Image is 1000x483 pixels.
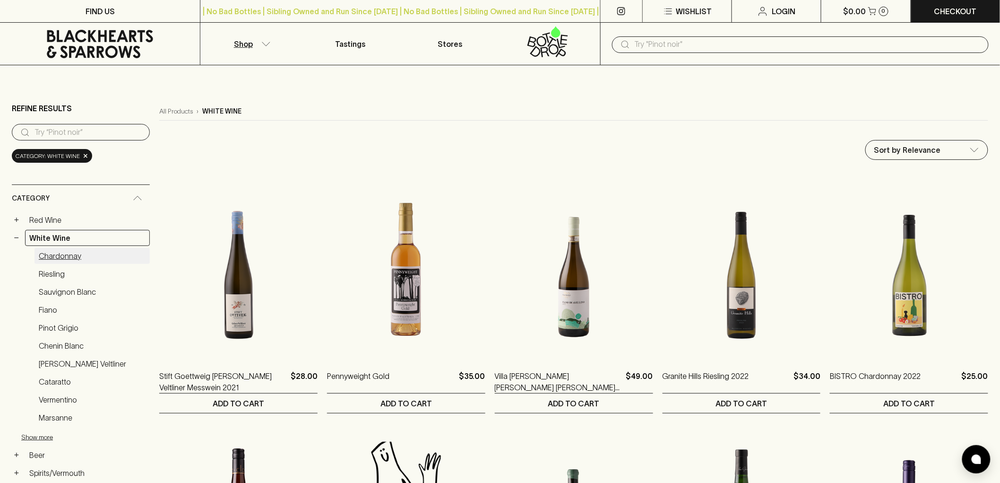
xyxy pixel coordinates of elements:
[495,394,653,413] button: ADD TO CART
[159,106,193,116] a: All Products
[400,23,500,65] a: Stores
[234,38,253,50] p: Shop
[934,6,977,17] p: Checkout
[635,37,981,52] input: Try "Pinot noir"
[438,38,463,50] p: Stores
[844,6,866,17] p: $0.00
[830,394,988,413] button: ADD TO CART
[25,465,150,481] a: Spirits/Vermouth
[772,6,796,17] p: Login
[213,398,264,409] p: ADD TO CART
[495,191,653,356] img: Villa Raiano Fiano de Avellino 2022
[327,191,485,356] img: Pennyweight Gold
[327,394,485,413] button: ADD TO CART
[21,428,145,447] button: Show more
[327,370,389,393] a: Pennyweight Gold
[34,248,150,264] a: Chardonnay
[12,215,21,225] button: +
[335,38,365,50] p: Tastings
[972,455,981,464] img: bubble-icon
[663,191,821,356] img: Granite Hills Riesling 2022
[200,23,300,65] button: Shop
[34,338,150,354] a: Chenin Blanc
[459,370,485,393] p: $35.00
[793,370,820,393] p: $34.00
[495,370,622,393] a: Villa [PERSON_NAME] [PERSON_NAME] [PERSON_NAME] 2022
[626,370,653,393] p: $49.00
[12,468,21,478] button: +
[202,106,241,116] p: white wine
[716,398,767,409] p: ADD TO CART
[16,151,80,161] span: Category: white wine
[34,266,150,282] a: Riesling
[12,233,21,243] button: −
[676,6,712,17] p: Wishlist
[159,370,287,393] a: Stift Goettweig [PERSON_NAME] Veltliner Messwein 2021
[34,356,150,372] a: [PERSON_NAME] Veltliner
[883,398,935,409] p: ADD TO CART
[25,230,150,246] a: White Wine
[34,392,150,408] a: Vermentino
[34,374,150,390] a: Cataratto
[86,6,115,17] p: FIND US
[874,144,941,156] p: Sort by Relevance
[301,23,400,65] a: Tastings
[34,320,150,336] a: Pinot Grigio
[380,398,432,409] p: ADD TO CART
[34,410,150,426] a: Marsanne
[291,370,318,393] p: $28.00
[25,212,150,228] a: Red Wine
[25,447,150,463] a: Beer
[548,398,600,409] p: ADD TO CART
[34,284,150,300] a: Sauvignon Blanc
[12,193,50,204] span: Category
[83,151,88,161] span: ×
[197,106,198,116] p: ›
[830,370,921,393] a: BISTRO Chardonnay 2022
[962,370,988,393] p: $25.00
[866,141,988,159] div: Sort by Relevance
[12,103,72,114] p: Refine Results
[663,394,821,413] button: ADD TO CART
[830,191,988,356] img: BISTRO Chardonnay 2022
[882,9,886,14] p: 0
[34,125,142,140] input: Try “Pinot noir”
[12,185,150,212] div: Category
[34,302,150,318] a: Fiano
[159,394,318,413] button: ADD TO CART
[12,450,21,460] button: +
[159,191,318,356] img: Stift Goettweig Grüner Veltliner Messwein 2021
[663,370,749,393] a: Granite Hills Riesling 2022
